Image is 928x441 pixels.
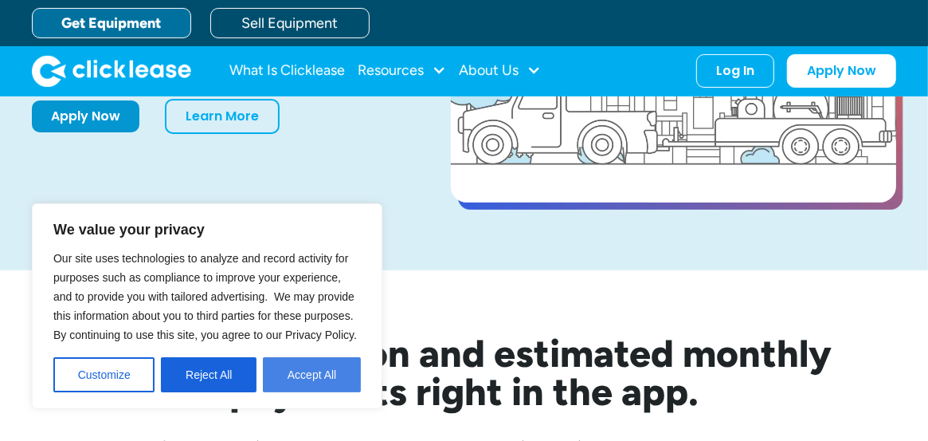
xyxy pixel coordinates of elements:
a: Learn More [165,99,280,134]
div: Log In [716,63,754,79]
button: Reject All [161,357,256,392]
div: Resources [358,55,446,87]
h2: See your decision and estimated monthly payments right in the app. [32,334,896,411]
a: Get Equipment [32,8,191,38]
button: Accept All [263,357,361,392]
img: Clicklease logo [32,55,191,87]
button: Customize [53,357,155,392]
a: Apply Now [787,54,896,88]
div: About Us [459,55,541,87]
div: We value your privacy [32,203,382,409]
a: Apply Now [32,100,139,132]
a: What Is Clicklease [229,55,345,87]
a: Sell Equipment [210,8,370,38]
span: Our site uses technologies to analyze and record activity for purposes such as compliance to impr... [53,252,357,341]
a: home [32,55,191,87]
p: We value your privacy [53,220,361,239]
